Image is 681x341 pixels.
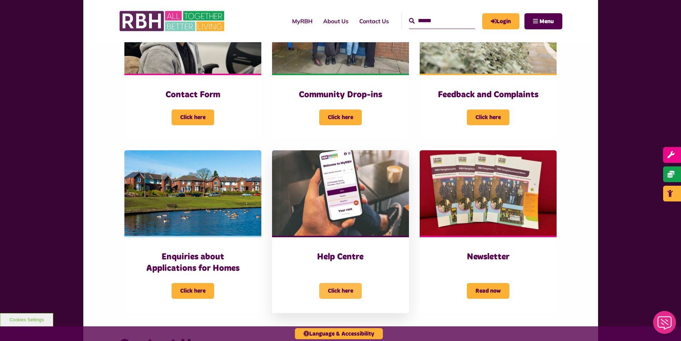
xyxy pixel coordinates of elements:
input: Search [409,13,475,29]
h3: Help Centre [286,252,395,263]
h3: Contact Form [139,89,247,101]
span: Menu [539,19,554,24]
span: Click here [319,283,362,299]
iframe: Netcall Web Assistant for live chat [649,309,681,341]
a: Newsletter Read now [420,150,557,313]
span: Click here [172,109,214,125]
h3: Newsletter [434,252,542,263]
a: Enquiries about Applications for Homes Click here [124,150,261,313]
h3: Community Drop-ins [286,89,395,101]
img: Myrbh Man Wth Mobile Correct [272,150,409,236]
span: Read now [467,283,509,299]
button: Navigation [524,13,562,29]
a: Help Centre Click here [272,150,409,313]
button: Language & Accessibility [295,328,383,339]
h3: Enquiries about Applications for Homes [139,252,247,274]
img: RBH Newsletter Copies [420,150,557,236]
a: MyRBH [287,11,318,31]
img: RBH [119,7,226,35]
span: Click here [467,109,509,125]
img: Dewhirst Rd 03 [124,150,261,236]
a: Contact Us [354,11,394,31]
h3: Feedback and Complaints [434,89,542,101]
a: About Us [318,11,354,31]
a: MyRBH [482,13,519,29]
span: Click here [319,109,362,125]
span: Click here [172,283,214,299]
